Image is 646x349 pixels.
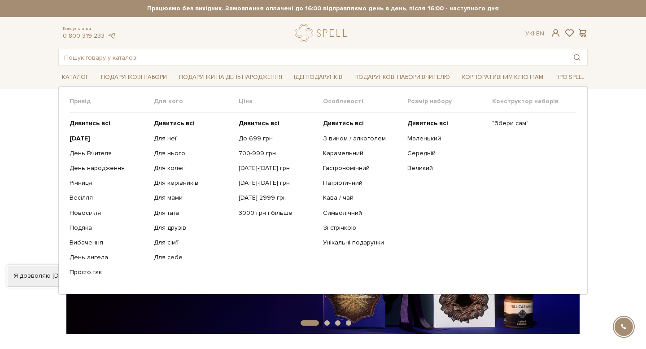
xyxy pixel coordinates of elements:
[175,70,286,84] a: Подарунки на День народження
[70,179,147,187] a: Річниця
[323,135,401,143] a: З вином / алкоголем
[70,224,147,232] a: Подяка
[154,194,231,202] a: Для мами
[63,26,116,32] span: Консультація:
[567,49,587,65] button: Пошук товару у каталозі
[70,135,90,142] b: [DATE]
[154,164,231,172] a: Для колег
[351,70,454,85] a: Подарункові набори Вчителю
[407,97,492,105] span: Розмір набору
[492,97,576,105] span: Конструктор наборів
[58,4,588,13] strong: Працюємо без вихідних. Замовлення оплачені до 16:00 відправляємо день в день, після 16:00 - насту...
[458,70,547,84] a: Корпоративним клієнтам
[407,119,448,127] b: Дивитись всі
[154,119,195,127] b: Дивитись всі
[239,164,316,172] a: [DATE]-[DATE] грн
[346,320,351,326] button: Carousel Page 4
[70,209,147,217] a: Новосілля
[323,119,401,127] a: Дивитись всі
[70,149,147,157] a: День Вчителя
[70,164,147,172] a: День народження
[525,30,544,38] div: Ук
[407,164,485,172] a: Великий
[323,224,401,232] a: Зі стрічкою
[323,97,407,105] span: Особливості
[407,119,485,127] a: Дивитись всі
[63,32,105,39] a: 0 800 319 233
[301,320,319,326] button: Carousel Page 1 (Current Slide)
[107,32,116,39] a: telegram
[533,30,534,37] span: |
[324,320,330,326] button: Carousel Page 2
[239,135,316,143] a: До 699 грн
[154,209,231,217] a: Для тата
[323,209,401,217] a: Символічний
[239,179,316,187] a: [DATE]-[DATE] грн
[70,253,147,262] a: День ангела
[154,224,231,232] a: Для друзів
[70,239,147,247] a: Вибачення
[59,49,567,65] input: Пошук товару у каталозі
[290,70,346,84] a: Ідеї подарунків
[323,119,364,127] b: Дивитись всі
[70,97,154,105] span: Привід
[323,194,401,202] a: Кава / чай
[70,268,147,276] a: Просто так
[154,135,231,143] a: Для неї
[58,86,588,294] div: Каталог
[335,320,340,326] button: Carousel Page 3
[407,149,485,157] a: Середній
[70,119,110,127] b: Дивитись всі
[70,194,147,202] a: Весілля
[154,239,231,247] a: Для сім'ї
[323,179,401,187] a: Патріотичний
[407,135,485,143] a: Маленький
[239,149,316,157] a: 700-999 грн
[154,179,231,187] a: Для керівників
[239,194,316,202] a: [DATE]-2999 грн
[323,149,401,157] a: Карамельний
[154,149,231,157] a: Для нього
[323,239,401,247] a: Унікальні подарунки
[7,272,250,280] div: Я дозволяю [DOMAIN_NAME] використовувати
[552,70,588,84] a: Про Spell
[58,319,588,327] div: Carousel Pagination
[154,119,231,127] a: Дивитись всі
[97,70,170,84] a: Подарункові набори
[70,135,147,143] a: [DATE]
[70,119,147,127] a: Дивитись всі
[536,30,544,37] a: En
[58,70,92,84] a: Каталог
[239,97,323,105] span: Ціна
[154,253,231,262] a: Для себе
[239,119,316,127] a: Дивитись всі
[492,119,570,127] a: "Збери сам"
[295,24,351,42] a: logo
[154,97,238,105] span: Для кого
[323,164,401,172] a: Гастрономічний
[239,119,279,127] b: Дивитись всі
[239,209,316,217] a: 3000 грн і більше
